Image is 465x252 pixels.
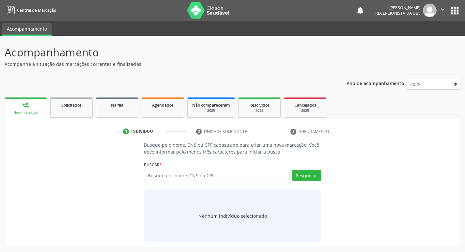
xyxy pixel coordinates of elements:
[439,6,446,13] i: 
[243,108,276,113] div: 2025
[5,61,324,67] p: Acompanhe a situação das marcações correntes e finalizadas
[2,23,52,36] a: Acompanhamento
[123,128,129,134] div: 1
[192,108,230,113] div: 2025
[144,160,162,170] label: Buscar
[423,4,437,17] img: img
[347,79,404,87] p: Ano de acompanhamento
[131,128,153,134] div: Indivíduo
[437,4,449,17] button: 
[5,44,324,61] p: Acompanhamento
[17,7,56,13] span: Central de Marcação
[22,101,29,109] div: person_add
[294,102,316,108] span: Cancelados
[198,213,267,219] div: Nenhum indivíduo selecionado
[61,102,82,108] span: Solicitados
[192,102,230,108] span: Não compareceram
[249,102,270,108] span: Resolvidos
[375,10,421,16] span: Recepcionista da UBS
[375,5,421,10] div: [PERSON_NAME]
[144,170,289,181] input: Busque por nome, CNS ou CPF
[111,102,123,108] span: Na fila
[144,141,321,155] p: Busque pelo nome, CNS ou CPF cadastrado para criar uma nova marcação. Você deve informar pelo men...
[5,5,56,16] a: Central de Marcação
[152,102,174,108] span: Agendados
[356,6,365,15] button: notifications
[292,170,321,181] button: Pesquisar
[449,5,460,16] button: apps
[289,108,321,113] div: 2025
[9,110,42,115] div: Nova marcação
